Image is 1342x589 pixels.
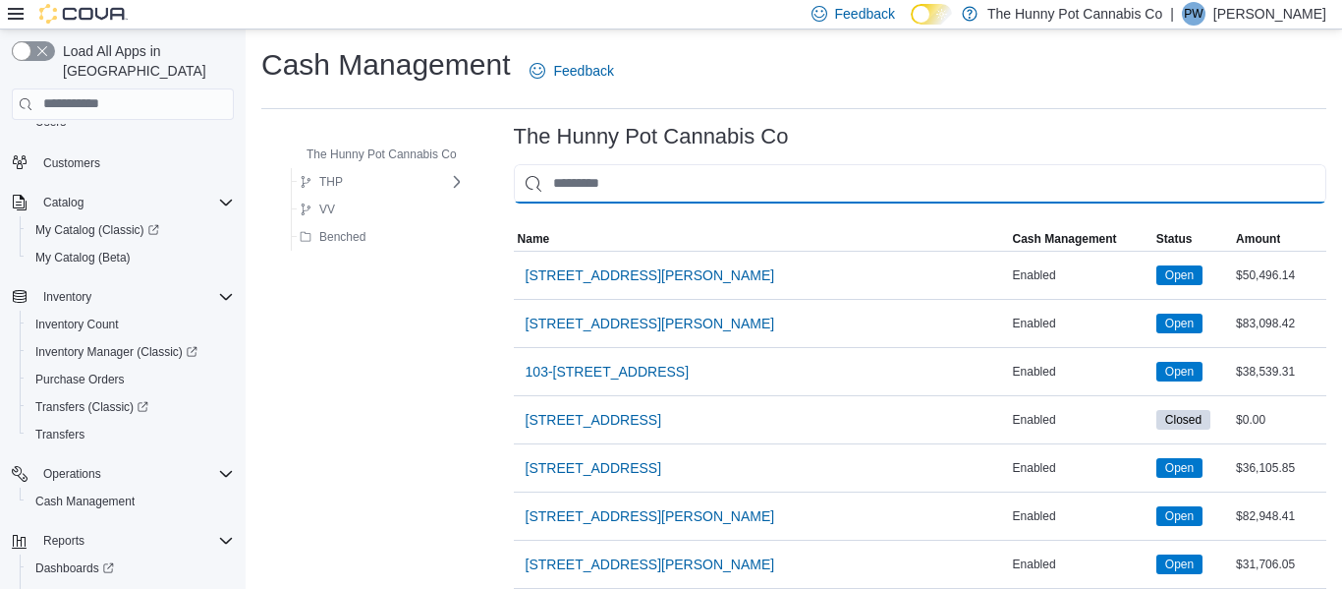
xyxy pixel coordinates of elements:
span: Inventory [43,289,91,305]
button: Reports [35,529,92,553]
p: [PERSON_NAME] [1213,2,1326,26]
button: Status [1152,227,1232,251]
a: Inventory Count [28,313,127,336]
span: Purchase Orders [28,368,234,391]
a: Feedback [522,51,621,90]
span: Closed [1165,411,1202,429]
a: Transfers (Classic) [20,393,242,421]
span: Status [1156,231,1193,247]
span: PW [1184,2,1202,26]
span: Dark Mode [911,25,912,26]
div: Enabled [1009,264,1152,287]
span: Catalog [35,191,234,214]
button: Operations [4,460,242,488]
div: Enabled [1009,504,1152,528]
button: Reports [4,527,242,555]
button: [STREET_ADDRESS][PERSON_NAME] [518,304,783,343]
button: Catalog [35,191,91,214]
button: Transfers [20,421,242,448]
span: Purchase Orders [35,372,125,387]
span: Closed [1156,410,1210,430]
span: Transfers [35,427,84,442]
span: My Catalog (Beta) [28,246,234,269]
span: Load All Apps in [GEOGRAPHIC_DATA] [55,41,234,81]
button: Name [514,227,1009,251]
div: Enabled [1009,456,1152,480]
a: My Catalog (Classic) [20,216,242,244]
button: Operations [35,462,109,486]
div: $83,098.42 [1232,312,1326,335]
span: Open [1156,506,1202,526]
div: Enabled [1009,408,1152,432]
div: Enabled [1009,360,1152,383]
span: Feedback [835,4,895,24]
span: Open [1156,314,1202,333]
span: [STREET_ADDRESS][PERSON_NAME] [526,555,775,574]
span: Open [1156,555,1202,574]
button: Purchase Orders [20,366,242,393]
a: Transfers [28,423,92,446]
div: $82,948.41 [1232,504,1326,528]
div: $31,706.05 [1232,553,1326,576]
span: Open [1156,265,1202,285]
span: [STREET_ADDRESS][PERSON_NAME] [526,506,775,526]
span: Amount [1236,231,1280,247]
a: Cash Management [28,490,142,513]
span: Open [1165,363,1194,381]
span: Reports [43,533,84,549]
span: The Hunny Pot Cannabis Co [307,147,457,162]
span: Operations [43,466,101,482]
span: Feedback [553,61,613,81]
a: Dashboards [20,555,242,582]
span: Open [1165,459,1194,477]
a: My Catalog (Beta) [28,246,139,269]
span: Cash Management [28,490,234,513]
span: [STREET_ADDRESS] [526,410,661,430]
div: $36,105.85 [1232,456,1326,480]
a: Transfers (Classic) [28,395,156,419]
span: Open [1156,362,1202,382]
span: THP [319,174,343,190]
img: Cova [39,4,128,24]
div: $38,539.31 [1232,360,1326,383]
span: Cash Management [35,494,135,509]
button: Cash Management [20,488,242,515]
button: [STREET_ADDRESS][PERSON_NAME] [518,545,783,584]
span: Name [518,231,550,247]
div: Peter Wight [1182,2,1205,26]
button: Inventory Count [20,311,242,338]
div: $0.00 [1232,408,1326,432]
span: Customers [43,155,100,171]
span: Open [1156,458,1202,478]
button: [STREET_ADDRESS][PERSON_NAME] [518,256,783,295]
span: My Catalog (Classic) [35,222,159,238]
span: VV [319,202,335,217]
span: Reports [35,529,234,553]
a: Inventory Manager (Classic) [20,338,242,366]
span: Open [1165,507,1194,525]
span: Dashboards [28,557,234,580]
span: [STREET_ADDRESS] [526,458,661,478]
button: THP [292,170,351,194]
div: Enabled [1009,553,1152,576]
div: Enabled [1009,312,1152,335]
span: Catalog [43,195,84,210]
span: Open [1165,315,1194,332]
span: Inventory Count [35,317,119,332]
p: The Hunny Pot Cannabis Co [987,2,1162,26]
a: Customers [35,151,108,175]
span: Inventory Count [28,313,234,336]
span: Transfers (Classic) [28,395,234,419]
a: Dashboards [28,557,122,580]
a: Inventory Manager (Classic) [28,340,205,364]
input: This is a search bar. As you type, the results lower in the page will automatically filter. [514,164,1326,204]
button: 103-[STREET_ADDRESS] [518,352,698,391]
span: Open [1165,266,1194,284]
p: | [1170,2,1174,26]
button: My Catalog (Beta) [20,244,242,271]
span: Transfers (Classic) [35,399,148,415]
span: [STREET_ADDRESS][PERSON_NAME] [526,265,775,285]
span: Transfers [28,423,234,446]
span: [STREET_ADDRESS][PERSON_NAME] [526,314,775,333]
a: My Catalog (Classic) [28,218,167,242]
